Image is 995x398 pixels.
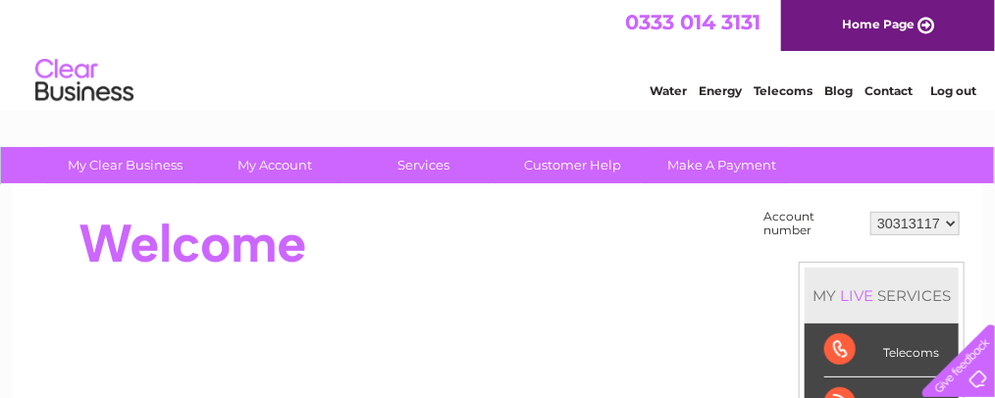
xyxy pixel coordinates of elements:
[759,205,865,242] td: Account number
[836,286,877,305] div: LIVE
[754,83,812,98] a: Telecoms
[642,147,804,183] a: Make A Payment
[650,83,687,98] a: Water
[34,51,134,111] img: logo.png
[805,268,959,323] div: MY SERVICES
[864,83,913,98] a: Contact
[35,11,963,95] div: Clear Business is a trading name of Verastar Limited (registered in [GEOGRAPHIC_DATA] No. 3667643...
[493,147,655,183] a: Customer Help
[343,147,505,183] a: Services
[930,83,976,98] a: Log out
[699,83,742,98] a: Energy
[824,83,853,98] a: Blog
[625,10,760,34] a: 0333 014 3131
[194,147,356,183] a: My Account
[824,323,939,377] div: Telecoms
[45,147,207,183] a: My Clear Business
